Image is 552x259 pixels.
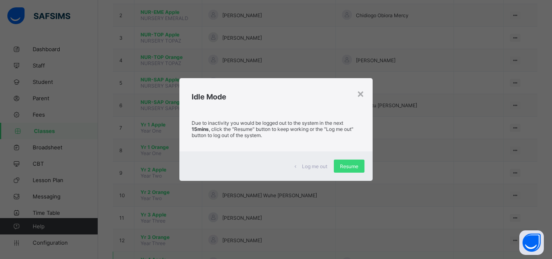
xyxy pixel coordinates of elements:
[340,163,358,169] span: Resume
[302,163,327,169] span: Log me out
[357,86,364,100] div: ×
[192,120,360,138] p: Due to inactivity you would be logged out to the system in the next , click the "Resume" button t...
[519,230,544,255] button: Open asap
[192,126,209,132] strong: 15mins
[192,92,360,101] h2: Idle Mode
